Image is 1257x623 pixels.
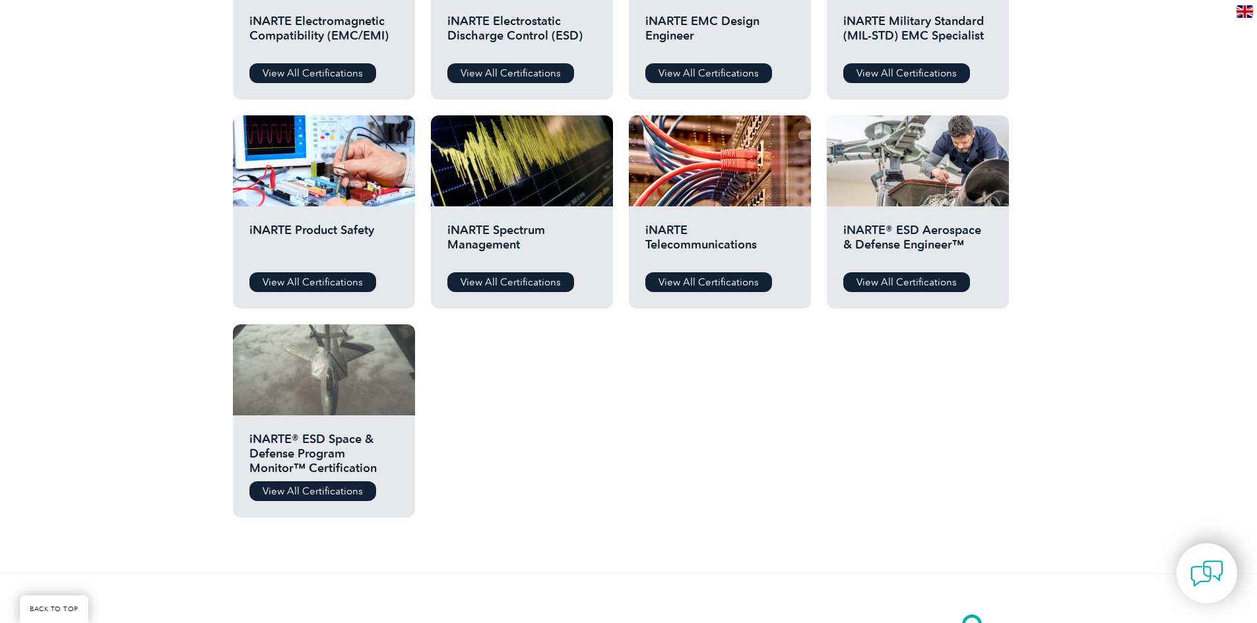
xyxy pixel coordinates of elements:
[843,272,970,292] a: View All Certifications
[447,223,596,262] h2: iNARTE Spectrum Management
[249,432,399,471] h2: iNARTE® ESD Space & Defense Program Monitor™ Certification
[843,223,992,262] h2: iNARTE® ESD Aerospace & Defense Engineer™
[20,595,88,623] a: BACK TO TOP
[645,223,794,262] h2: iNARTE Telecommunications
[1190,557,1223,590] img: contact-chat.png
[1237,5,1253,18] img: en
[645,272,772,292] a: View All Certifications
[645,63,772,83] a: View All Certifications
[249,14,399,53] h2: iNARTE Electromagnetic Compatibility (EMC/EMI)
[843,63,970,83] a: View All Certifications
[645,14,794,53] h2: iNARTE EMC Design Engineer
[249,272,376,292] a: View All Certifications
[447,63,574,83] a: View All Certifications
[249,63,376,83] a: View All Certifications
[249,223,399,262] h2: iNARTE Product Safety
[843,14,992,53] h2: iNARTE Military Standard (MIL-STD) EMC Specialist
[447,272,574,292] a: View All Certifications
[447,14,596,53] h2: iNARTE Electrostatic Discharge Control (ESD)
[249,481,376,501] a: View All Certifications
